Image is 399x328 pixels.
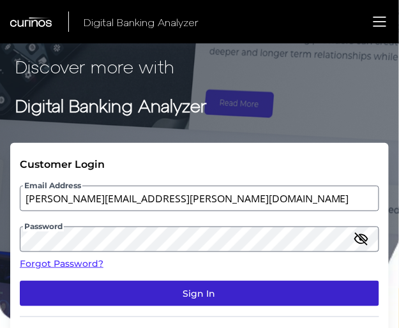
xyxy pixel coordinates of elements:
[20,257,379,271] a: Forgot Password?
[23,221,64,232] span: Password
[84,16,199,28] span: Digital Banking Analyzer
[20,158,379,170] div: Customer Login
[15,54,384,80] p: Discover more with
[10,17,53,27] img: Curinos
[20,281,379,306] button: Sign In
[15,94,207,116] strong: Digital Banking Analyzer
[23,181,82,191] span: Email Address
